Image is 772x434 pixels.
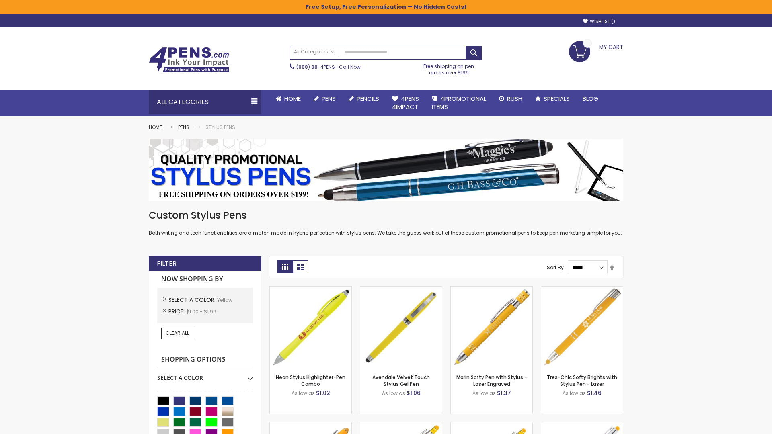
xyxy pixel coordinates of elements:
[360,422,442,429] a: Phoenix Softy Brights with Stylus Pen - Laser-Yellow
[425,90,493,116] a: 4PROMOTIONALITEMS
[576,90,605,108] a: Blog
[276,374,345,387] a: Neon Stylus Highlighter-Pen Combo
[149,209,623,237] div: Both writing and tech functionalities are a match made in hybrid perfection with stylus pens. We ...
[357,94,379,103] span: Pencils
[269,90,307,108] a: Home
[322,94,336,103] span: Pens
[270,422,351,429] a: Ellipse Softy Brights with Stylus Pen - Laser-Yellow
[386,90,425,116] a: 4Pens4impact
[451,422,532,429] a: Phoenix Softy Brights Gel with Stylus Pen - Laser-Yellow
[541,287,623,368] img: Tres-Chic Softy Brights with Stylus Pen - Laser-Yellow
[157,259,177,268] strong: Filter
[451,286,532,293] a: Marin Softy Pen with Stylus - Laser Engraved-Yellow
[157,271,253,288] strong: Now Shopping by
[493,90,529,108] a: Rush
[284,94,301,103] span: Home
[217,297,232,303] span: Yellow
[547,264,564,271] label: Sort By
[168,307,186,315] span: Price
[541,422,623,429] a: Tres-Chic Softy with Stylus Top Pen - ColorJet-Yellow
[392,94,419,111] span: 4Pens 4impact
[587,389,602,397] span: $1.46
[157,351,253,368] strong: Shopping Options
[166,330,189,336] span: Clear All
[307,90,342,108] a: Pens
[294,49,334,55] span: All Categories
[547,374,617,387] a: Tres-Chic Softy Brights with Stylus Pen - Laser
[149,47,229,73] img: 4Pens Custom Pens and Promotional Products
[290,45,338,59] a: All Categories
[296,63,335,70] a: (888) 88-4PENS
[451,287,532,368] img: Marin Softy Pen with Stylus - Laser Engraved-Yellow
[583,18,615,25] a: Wishlist
[382,390,405,397] span: As low as
[407,389,421,397] span: $1.06
[497,389,511,397] span: $1.37
[205,124,235,131] strong: Stylus Pens
[432,94,486,111] span: 4PROMOTIONAL ITEMS
[541,286,623,293] a: Tres-Chic Softy Brights with Stylus Pen - Laser-Yellow
[161,328,193,339] a: Clear All
[270,286,351,293] a: Neon Stylus Highlighter-Pen Combo-Yellow
[292,390,315,397] span: As low as
[415,60,483,76] div: Free shipping on pen orders over $199
[149,90,261,114] div: All Categories
[168,296,217,304] span: Select A Color
[544,94,570,103] span: Specials
[316,389,330,397] span: $1.02
[186,308,216,315] span: $1.00 - $1.99
[149,209,623,222] h1: Custom Stylus Pens
[342,90,386,108] a: Pencils
[360,287,442,368] img: Avendale Velvet Touch Stylus Gel Pen-Yellow
[360,286,442,293] a: Avendale Velvet Touch Stylus Gel Pen-Yellow
[472,390,496,397] span: As low as
[372,374,430,387] a: Avendale Velvet Touch Stylus Gel Pen
[277,260,293,273] strong: Grid
[529,90,576,108] a: Specials
[270,287,351,368] img: Neon Stylus Highlighter-Pen Combo-Yellow
[149,139,623,201] img: Stylus Pens
[296,63,362,70] span: - Call Now!
[507,94,522,103] span: Rush
[563,390,586,397] span: As low as
[583,94,598,103] span: Blog
[456,374,527,387] a: Marin Softy Pen with Stylus - Laser Engraved
[157,368,253,382] div: Select A Color
[149,124,162,131] a: Home
[178,124,189,131] a: Pens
